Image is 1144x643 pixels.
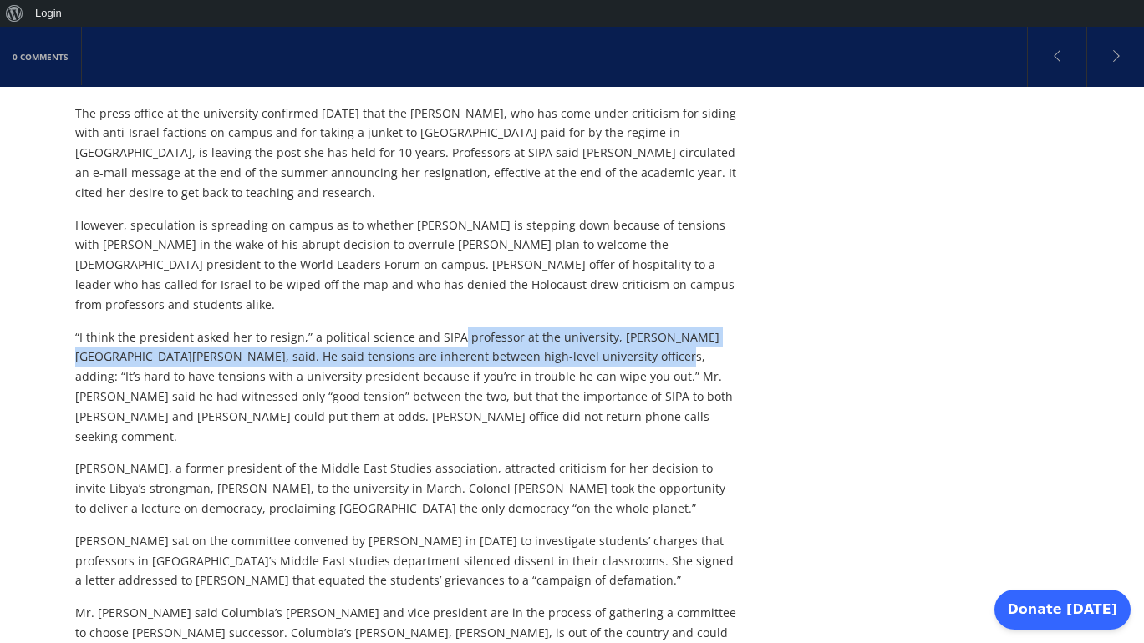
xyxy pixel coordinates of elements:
p: [PERSON_NAME], a former president of the Middle East Studies association, attracted criticism for... [75,458,738,518]
p: [PERSON_NAME] sat on the committee convened by [PERSON_NAME] in [DATE] to investigate students’ c... [75,531,738,590]
p: The press office at the university confirmed [DATE] that the [PERSON_NAME], who has come under cr... [75,104,738,203]
p: “I think the president asked her to resign,” a political science and SIPA professor at the univer... [75,327,738,447]
p: However, speculation is spreading on campus as to whether [PERSON_NAME] is stepping down because ... [75,215,738,315]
